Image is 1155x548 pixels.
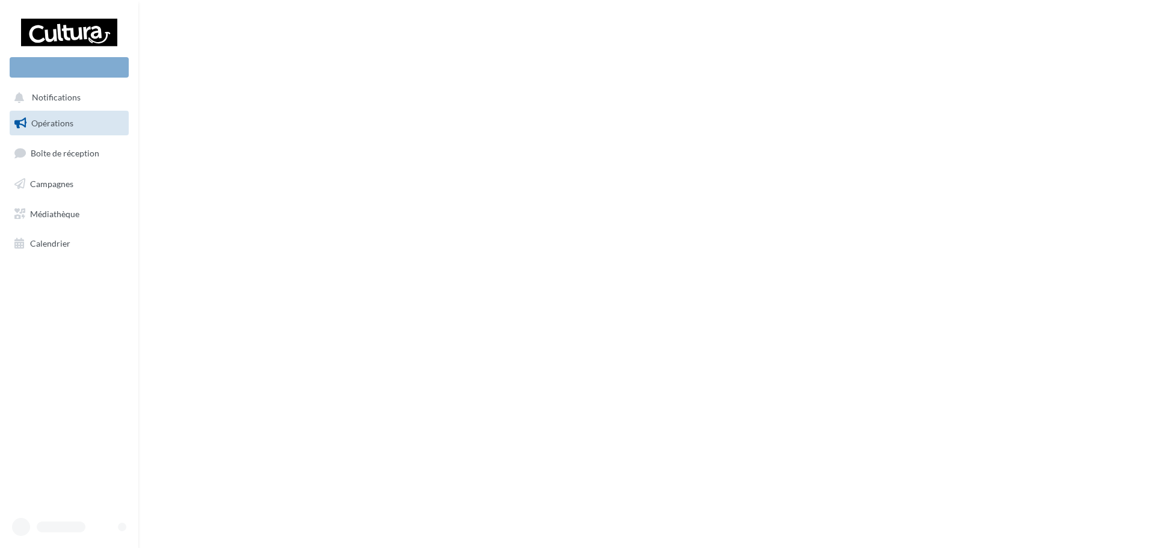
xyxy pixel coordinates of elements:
span: Calendrier [30,238,70,248]
span: Notifications [32,93,81,103]
span: Campagnes [30,179,73,189]
span: Opérations [31,118,73,128]
a: Campagnes [7,171,131,197]
a: Médiathèque [7,202,131,227]
a: Opérations [7,111,131,136]
a: Boîte de réception [7,140,131,166]
span: Médiathèque [30,208,79,218]
div: Nouvelle campagne [10,57,129,78]
a: Calendrier [7,231,131,256]
span: Boîte de réception [31,148,99,158]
